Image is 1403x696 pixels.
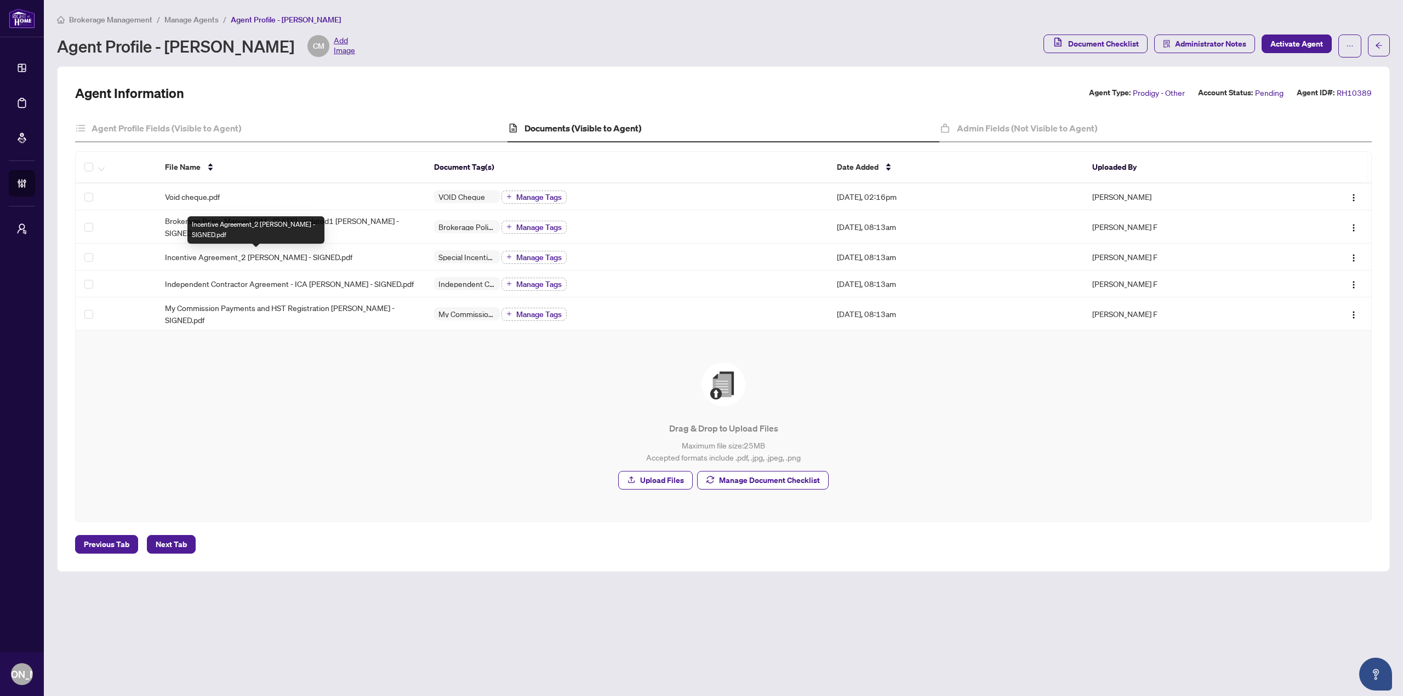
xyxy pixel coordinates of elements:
[1083,244,1285,271] td: [PERSON_NAME] F
[828,271,1083,297] td: [DATE], 08:13am
[828,244,1083,271] td: [DATE], 08:13am
[828,297,1083,331] td: [DATE], 08:13am
[828,183,1083,210] td: [DATE], 02:16pm
[1349,223,1358,232] img: Logo
[640,471,684,489] span: Upload Files
[434,280,500,287] span: Independent Contractor Agreement
[165,302,416,326] span: My Commission Payments and HST Registration [PERSON_NAME] - SIGNED.pdf
[1349,193,1358,202] img: Logo
[434,223,500,231] span: Brokerage Policy Manual
[157,13,160,26] li: /
[165,215,416,239] span: Brokerage Policy Manual BPM - [DATE]_updated1 [PERSON_NAME] - SIGNED.pdf
[501,278,567,291] button: Manage Tags
[501,191,567,204] button: Manage Tags
[1349,254,1358,262] img: Logo
[57,16,65,24] span: home
[1154,34,1255,53] button: Administrator Notes
[1346,42,1354,50] span: ellipsis
[1083,210,1285,244] td: [PERSON_NAME] F
[165,278,414,290] span: Independent Contractor Agreement - ICA [PERSON_NAME] - SIGNED.pdf
[1083,152,1285,183] th: Uploaded By
[1089,87,1131,99] label: Agent Type:
[1083,297,1285,331] td: [PERSON_NAME] F
[9,8,35,28] img: logo
[92,122,241,135] h4: Agent Profile Fields (Visible to Agent)
[506,194,512,199] span: plus
[1083,183,1285,210] td: [PERSON_NAME]
[425,152,829,183] th: Document Tag(s)
[434,193,489,200] span: VOID Cheque
[89,344,1358,508] span: File UploadDrag & Drop to Upload FilesMaximum file size:25MBAccepted formats include .pdf, .jpg, ...
[1083,271,1285,297] td: [PERSON_NAME] F
[701,363,745,406] img: File Upload
[187,216,324,244] div: Incentive Agreement_2 [PERSON_NAME] - SIGNED.pdf
[516,254,562,261] span: Manage Tags
[1262,34,1332,53] button: Activate Agent
[1345,188,1362,205] button: Logo
[1349,310,1358,319] img: Logo
[1175,35,1246,53] span: Administrator Notes
[506,254,512,260] span: plus
[506,311,512,317] span: plus
[1345,248,1362,266] button: Logo
[1337,87,1372,99] span: RH10389
[1043,34,1148,53] button: Document Checklist
[501,251,567,264] button: Manage Tags
[75,84,184,102] h2: Agent Information
[1198,87,1253,99] label: Account Status:
[516,193,562,201] span: Manage Tags
[334,35,355,57] span: Add Image
[1297,87,1334,99] label: Agent ID#:
[1068,35,1139,53] span: Document Checklist
[434,310,500,318] span: My Commission Payments and HST Registration
[156,152,425,183] th: File Name
[828,152,1083,183] th: Date Added
[147,535,196,554] button: Next Tab
[1133,87,1185,99] span: Prodigy - Other
[98,439,1349,463] p: Maximum file size: 25 MB Accepted formats include .pdf, .jpg, .jpeg, .png
[506,224,512,229] span: plus
[1345,218,1362,235] button: Logo
[57,35,355,57] div: Agent Profile - [PERSON_NAME]
[516,310,562,318] span: Manage Tags
[1255,87,1284,99] span: Pending
[837,161,879,173] span: Date Added
[1345,275,1362,292] button: Logo
[223,13,226,26] li: /
[501,221,567,234] button: Manage Tags
[165,191,220,203] span: Void cheque.pdf
[506,281,512,286] span: plus
[524,122,641,135] h4: Documents (Visible to Agent)
[1349,280,1358,289] img: Logo
[434,253,500,261] span: Special Incentive Agreement
[719,471,820,489] span: Manage Document Checklist
[828,210,1083,244] td: [DATE], 08:13am
[1375,42,1383,49] span: arrow-left
[618,471,693,490] button: Upload Files
[313,40,324,52] span: CM
[957,122,1097,135] h4: Admin Fields (Not Visible to Agent)
[165,251,352,263] span: Incentive Agreement_2 [PERSON_NAME] - SIGNED.pdf
[516,223,562,231] span: Manage Tags
[84,536,129,553] span: Previous Tab
[75,535,138,554] button: Previous Tab
[1163,40,1171,48] span: solution
[164,15,219,25] span: Manage Agents
[231,15,341,25] span: Agent Profile - [PERSON_NAME]
[98,422,1349,435] p: Drag & Drop to Upload Files
[697,471,829,490] button: Manage Document Checklist
[1345,305,1362,323] button: Logo
[156,536,187,553] span: Next Tab
[165,161,201,173] span: File Name
[501,308,567,321] button: Manage Tags
[516,280,562,288] span: Manage Tags
[16,223,27,234] span: user-switch
[1270,35,1323,53] span: Activate Agent
[69,15,152,25] span: Brokerage Management
[1359,658,1392,691] button: Open asap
